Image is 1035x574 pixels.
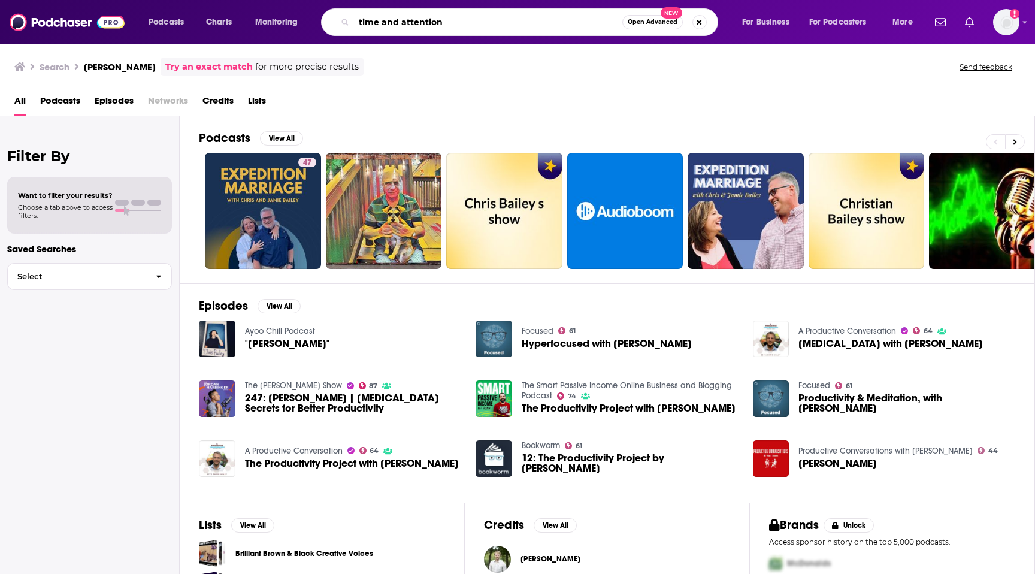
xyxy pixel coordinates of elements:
a: CreditsView All [484,518,577,533]
a: 47 [205,153,321,269]
a: EpisodesView All [199,298,301,313]
a: The Jordan Harbinger Show [245,380,342,391]
span: Want to filter your results? [18,191,113,200]
a: Podcasts [40,91,80,116]
a: Brilliant Brown & Black Creative Voices [235,547,373,560]
img: Hyperfocused with Chris Bailey [476,321,512,357]
button: open menu [801,13,884,32]
span: Lists [248,91,266,116]
a: PodcastsView All [199,131,303,146]
img: User Profile [993,9,1019,35]
a: ListsView All [199,518,274,533]
a: Try an exact match [165,60,253,74]
span: Brilliant Brown & Black Creative Voices [199,540,226,567]
span: 87 [369,383,377,389]
span: The Productivity Project with [PERSON_NAME] [245,458,459,469]
button: open menu [140,13,199,32]
button: open menu [884,13,928,32]
span: 64 [924,328,933,334]
a: The Productivity Project with Chris Bailey [245,458,459,469]
span: 61 [846,383,852,389]
a: 47 [298,158,316,167]
span: for more precise results [255,60,359,74]
a: All [14,91,26,116]
h2: Filter By [7,147,172,165]
span: 247: [PERSON_NAME] | [MEDICAL_DATA] Secrets for Better Productivity [245,393,462,413]
a: 61 [558,327,576,334]
h2: Lists [199,518,222,533]
a: 44 [978,447,998,454]
button: open menu [734,13,804,32]
p: Saved Searches [7,243,172,255]
img: 12: The Productivity Project by Chris Bailey [476,440,512,477]
a: Focused [522,326,553,336]
span: For Business [742,14,789,31]
img: The Productivity Project with Chris Bailey [199,440,235,477]
a: Focused [798,380,830,391]
input: Search podcasts, credits, & more... [354,13,622,32]
a: Bookworm [522,440,560,451]
p: Access sponsor history on the top 5,000 podcasts. [769,537,1015,546]
span: McDonalds [787,558,831,569]
img: The Productivity Project with Chris Bailey [476,380,512,417]
a: Hyperfocus with Chris Bailey [798,339,983,349]
img: Productivity & Meditation, with Chris Bailey [753,380,789,417]
span: Logged in as cduhigg [993,9,1019,35]
a: Credits [202,91,234,116]
span: Productivity & Meditation, with [PERSON_NAME] [798,393,1015,413]
a: Chris Bailey [753,440,789,477]
span: [MEDICAL_DATA] with [PERSON_NAME] [798,339,983,349]
a: 61 [835,382,852,389]
span: Charts [206,14,232,31]
img: "Chris Bailey" [199,321,235,357]
button: Unlock [824,518,874,533]
span: 64 [370,448,379,454]
a: 12: The Productivity Project by Chris Bailey [522,453,739,473]
span: Open Advanced [628,19,677,25]
a: The Productivity Project with Chris Bailey [522,403,736,413]
button: View All [231,518,274,533]
span: Hyperfocused with [PERSON_NAME] [522,339,692,349]
a: 74 [557,392,576,400]
a: Productive Conversations with Matt Brown [798,446,973,456]
span: Networks [148,91,188,116]
a: A Productive Conversation [245,446,343,456]
button: open menu [247,13,313,32]
span: [PERSON_NAME] [520,554,580,564]
span: "[PERSON_NAME]" [245,339,329,349]
img: 247: Chris Bailey | Hyperfocus Secrets for Better Productivity [199,380,235,417]
span: 47 [303,157,311,169]
a: 61 [565,442,582,449]
img: Podchaser - Follow, Share and Rate Podcasts [10,11,125,34]
a: Show notifications dropdown [930,12,951,32]
span: 74 [568,394,576,399]
span: The Productivity Project with [PERSON_NAME] [522,403,736,413]
h2: Brands [769,518,819,533]
span: 44 [988,448,998,454]
h2: Credits [484,518,524,533]
span: Select [8,273,146,280]
a: 64 [913,327,933,334]
h2: Podcasts [199,131,250,146]
svg: Add a profile image [1010,9,1019,19]
span: Podcasts [149,14,184,31]
h3: Search [40,61,69,72]
img: Chris Bailey [484,546,511,573]
a: Productivity & Meditation, with Chris Bailey [798,393,1015,413]
img: Hyperfocus with Chris Bailey [753,321,789,357]
a: Episodes [95,91,134,116]
a: 247: Chris Bailey | Hyperfocus Secrets for Better Productivity [245,393,462,413]
span: Choose a tab above to access filters. [18,203,113,220]
button: Send feedback [956,62,1016,72]
span: More [892,14,913,31]
span: 61 [576,443,582,449]
a: Ayoo Chill Podcast [245,326,315,336]
a: A Productive Conversation [798,326,896,336]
